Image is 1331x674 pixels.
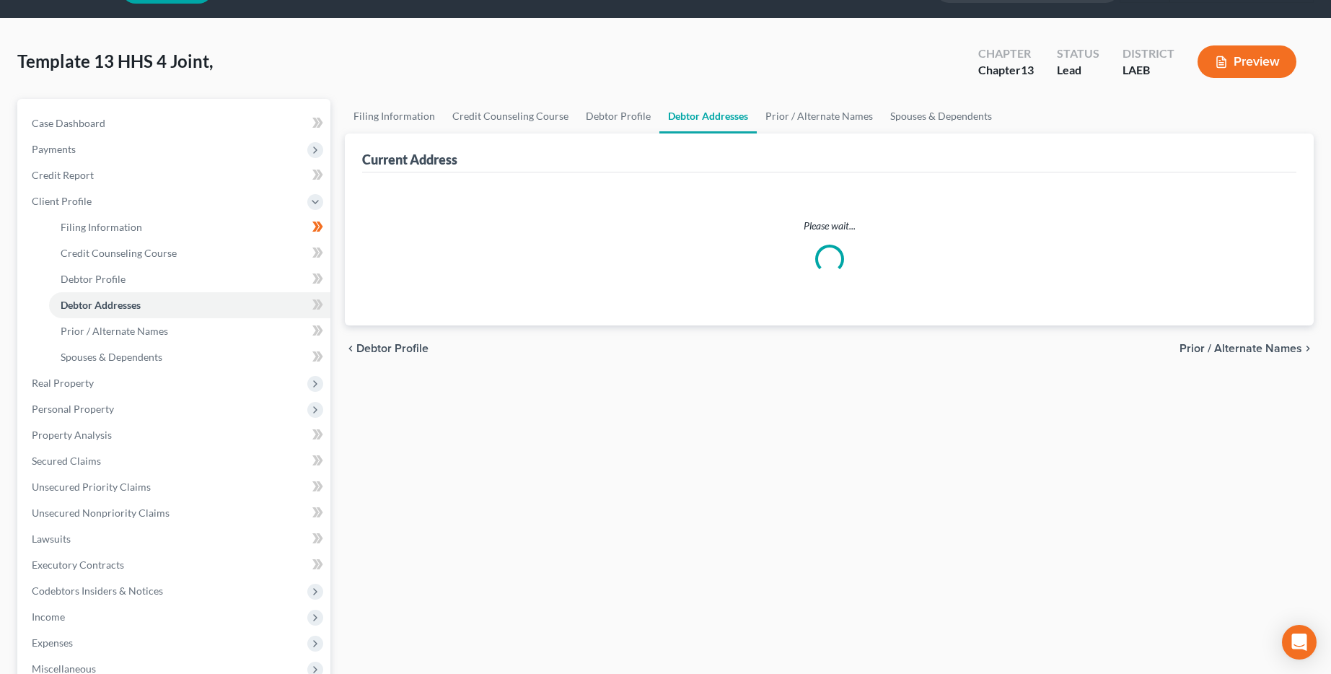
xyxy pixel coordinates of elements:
div: Current Address [362,151,457,168]
div: Chapter [978,45,1034,62]
a: Debtor Profile [49,266,330,292]
a: Spouses & Dependents [882,99,1001,134]
span: Prior / Alternate Names [1180,343,1302,354]
span: Executory Contracts [32,559,124,571]
span: Unsecured Nonpriority Claims [32,507,170,519]
a: Secured Claims [20,448,330,474]
i: chevron_right [1302,343,1314,354]
a: Property Analysis [20,422,330,448]
button: chevron_left Debtor Profile [345,343,429,354]
span: Codebtors Insiders & Notices [32,585,163,597]
span: Personal Property [32,403,114,415]
span: Prior / Alternate Names [61,325,168,337]
a: Prior / Alternate Names [757,99,882,134]
a: Credit Report [20,162,330,188]
a: Unsecured Priority Claims [20,474,330,500]
a: Credit Counseling Course [444,99,577,134]
span: Case Dashboard [32,117,105,129]
div: Open Intercom Messenger [1282,625,1317,660]
div: Status [1057,45,1099,62]
a: Case Dashboard [20,110,330,136]
span: Expenses [32,636,73,649]
span: Property Analysis [32,429,112,441]
a: Credit Counseling Course [49,240,330,266]
span: 13 [1021,63,1034,76]
a: Unsecured Nonpriority Claims [20,500,330,526]
span: Spouses & Dependents [61,351,162,363]
span: Unsecured Priority Claims [32,481,151,493]
a: Debtor Addresses [659,99,757,134]
a: Executory Contracts [20,552,330,578]
span: Filing Information [61,221,142,233]
div: Lead [1057,62,1099,79]
a: Debtor Profile [577,99,659,134]
div: Chapter [978,62,1034,79]
div: LAEB [1123,62,1174,79]
a: Filing Information [49,214,330,240]
i: chevron_left [345,343,356,354]
button: Preview [1198,45,1296,78]
span: Debtor Profile [61,273,126,285]
div: District [1123,45,1174,62]
span: Payments [32,143,76,155]
a: Lawsuits [20,526,330,552]
a: Debtor Addresses [49,292,330,318]
span: Client Profile [32,195,92,207]
a: Spouses & Dependents [49,344,330,370]
span: Real Property [32,377,94,389]
span: Credit Counseling Course [61,247,177,259]
span: Credit Report [32,169,94,181]
a: Filing Information [345,99,444,134]
p: Please wait... [374,219,1285,233]
span: Income [32,610,65,623]
span: Debtor Profile [356,343,429,354]
span: Debtor Addresses [61,299,141,311]
span: Lawsuits [32,533,71,545]
button: Prior / Alternate Names chevron_right [1180,343,1314,354]
span: Template 13 HHS 4 Joint, [17,51,213,71]
span: Secured Claims [32,455,101,467]
a: Prior / Alternate Names [49,318,330,344]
